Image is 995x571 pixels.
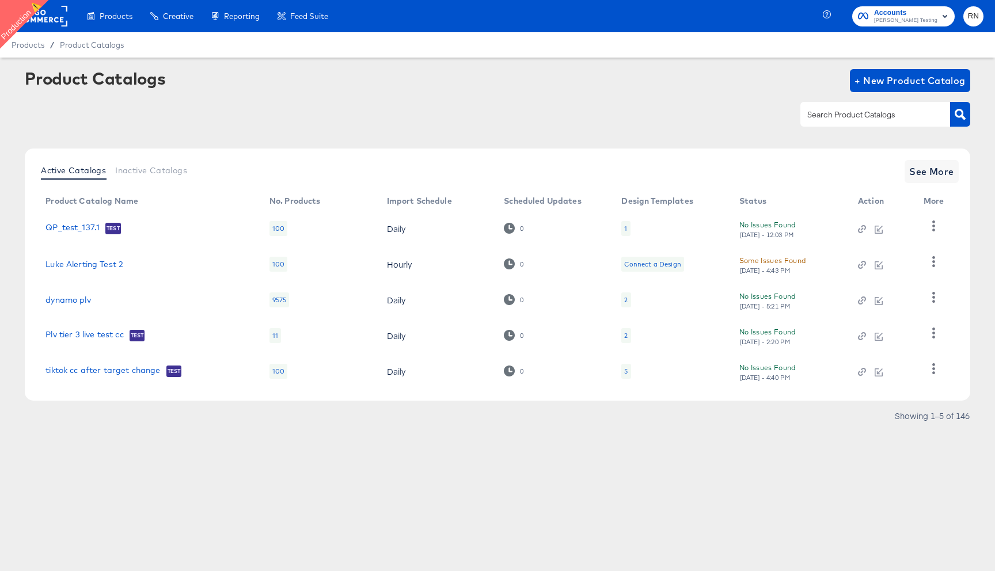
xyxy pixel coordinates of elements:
a: Product Catalogs [60,40,124,50]
div: Import Schedule [387,196,452,205]
div: 11 [269,328,281,343]
div: No. Products [269,196,321,205]
div: Some Issues Found [739,254,806,267]
div: 2 [624,295,628,304]
span: Products [100,12,132,21]
div: 2 [621,292,631,307]
button: See More [905,160,959,183]
span: Test [166,367,182,376]
span: / [44,40,60,50]
div: 5 [621,364,631,379]
div: Product Catalog Name [45,196,138,205]
th: Status [730,192,849,211]
td: Hourly [378,246,495,282]
div: 100 [269,221,287,236]
button: Accounts[PERSON_NAME] Testing [852,6,955,26]
a: tiktok cc after target change [45,366,160,377]
div: 0 [519,332,524,340]
span: Accounts [874,7,937,19]
div: 0 [519,367,524,375]
input: Search Product Catalogs [805,108,928,121]
div: 100 [269,257,287,272]
div: [DATE] - 4:43 PM [739,267,791,275]
div: 0 [519,296,524,304]
button: Some Issues Found[DATE] - 4:43 PM [739,254,806,275]
button: RN [963,6,983,26]
span: Active Catalogs [41,166,106,175]
div: 9575 [269,292,290,307]
a: Plv tier 3 live test cc [45,330,123,341]
a: dynamo plv [45,295,91,304]
div: 0 [504,294,524,305]
span: [PERSON_NAME] Testing [874,16,937,25]
div: Connect a Design [621,257,683,272]
div: 0 [504,258,524,269]
span: Test [105,224,121,233]
div: Product Catalogs [25,69,165,87]
div: 0 [504,330,524,341]
div: 0 [504,366,524,376]
span: Inactive Catalogs [115,166,187,175]
td: Daily [378,318,495,353]
div: 1 [624,224,627,233]
span: See More [909,163,954,180]
td: Daily [378,211,495,246]
th: More [914,192,958,211]
div: Connect a Design [624,260,681,269]
button: + New Product Catalog [850,69,970,92]
td: Daily [378,282,495,318]
span: Products [12,40,44,50]
div: Showing 1–5 of 146 [894,412,970,420]
span: RN [968,10,979,23]
a: QP_test_137.1 [45,223,100,234]
div: 2 [624,331,628,340]
div: Scheduled Updates [504,196,582,205]
div: 100 [269,364,287,379]
span: Feed Suite [290,12,328,21]
div: 0 [519,260,524,268]
span: + New Product Catalog [855,73,966,89]
div: Design Templates [621,196,693,205]
a: Luke Alerting Test 2 [45,260,123,269]
th: Action [849,192,914,211]
div: 5 [624,367,628,376]
div: 0 [504,223,524,234]
div: 1 [621,221,630,236]
div: 2 [621,328,631,343]
td: Daily [378,353,495,389]
span: Reporting [224,12,260,21]
span: Creative [163,12,193,21]
div: 0 [519,224,524,233]
span: Test [130,331,145,340]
